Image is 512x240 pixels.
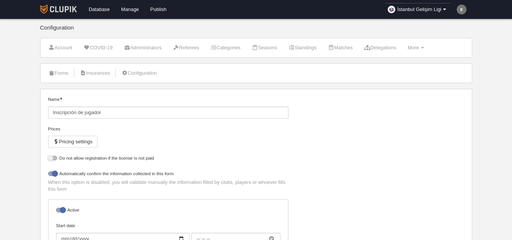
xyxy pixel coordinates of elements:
[206,42,244,53] a: Categories
[385,3,451,16] a: İstanbul Gelişim Ligi
[40,25,472,38] div: Configuration
[44,42,77,53] a: Account
[48,107,288,119] input: Name
[48,170,288,179] label: Automatically confirm the information collected in this form
[388,6,395,13] img: OaBWDgAon8kA.30x30.jpg
[169,42,203,53] a: Referees
[408,45,419,50] span: More
[60,97,62,100] i: Mandatory
[324,42,357,53] a: Matches
[48,155,288,163] label: Do not allow registration if the license is not paid
[40,5,77,14] img: Clupik
[397,6,441,13] span: İstanbul Gelişim Ligi
[360,42,401,53] a: Delegations
[404,42,428,53] a: More
[120,42,166,53] a: Administrators
[48,125,288,132] div: Prices
[247,42,281,53] a: Seasons
[457,5,467,14] img: c2l6ZT0zMHgzMCZmcz05JnRleHQ9RSZiZz03NTc1NzU%3D.png
[44,67,73,79] a: Forms
[56,207,280,215] label: Active
[48,96,288,119] label: Name
[117,67,161,79] a: Configuration
[284,42,321,53] a: Standings
[76,67,114,79] a: Insurances
[80,42,117,53] a: COVID-19
[48,179,288,193] p: When this option is disabled, you will validate manually the information filled by clubs, players...
[48,136,97,148] button: Pricing settings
